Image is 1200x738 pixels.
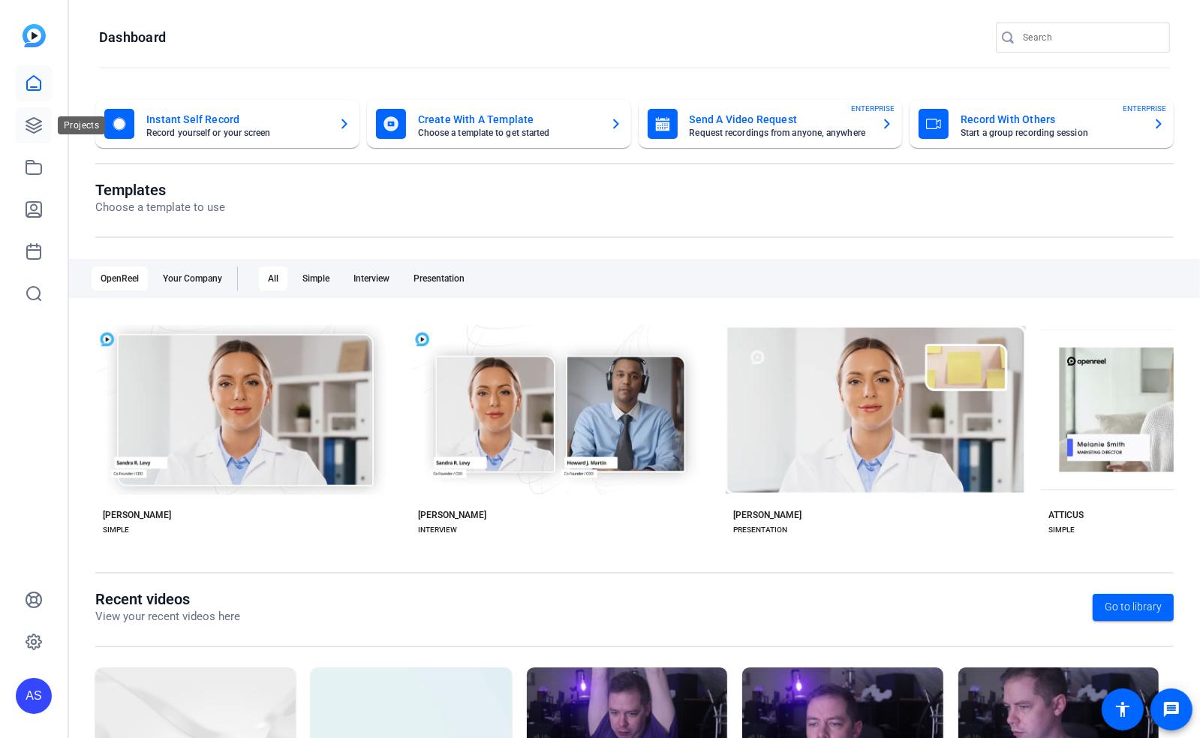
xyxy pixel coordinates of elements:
span: ENTERPRISE [1123,103,1166,114]
mat-card-title: Instant Self Record [146,110,326,128]
mat-card-title: Record With Others [961,110,1141,128]
div: [PERSON_NAME] [733,509,802,521]
div: OpenReel [92,267,148,291]
div: All [259,267,287,291]
h1: Templates [95,181,225,199]
div: ATTICUS [1048,509,1084,521]
div: Presentation [405,267,474,291]
a: Go to library [1093,594,1174,621]
div: Projects [58,116,105,134]
mat-card-subtitle: Choose a template to get started [418,128,598,137]
div: AS [16,678,52,714]
p: View your recent videos here [95,608,240,625]
div: Your Company [154,267,231,291]
p: Choose a template to use [95,199,225,216]
span: Go to library [1105,599,1162,615]
div: [PERSON_NAME] [103,509,171,521]
button: Create With A TemplateChoose a template to get started [367,100,631,148]
span: ENTERPRISE [851,103,895,114]
img: blue-gradient.svg [23,24,46,47]
button: Record With OthersStart a group recording sessionENTERPRISE [910,100,1174,148]
mat-card-title: Create With A Template [418,110,598,128]
mat-card-subtitle: Record yourself or your screen [146,128,326,137]
mat-icon: message [1162,700,1180,718]
h1: Recent videos [95,590,240,608]
mat-icon: accessibility [1114,700,1132,718]
input: Search [1023,29,1158,47]
div: SIMPLE [1048,524,1075,536]
div: [PERSON_NAME] [418,509,486,521]
mat-card-subtitle: Request recordings from anyone, anywhere [690,128,870,137]
div: Simple [293,267,338,291]
mat-card-subtitle: Start a group recording session [961,128,1141,137]
mat-card-title: Send A Video Request [690,110,870,128]
button: Instant Self RecordRecord yourself or your screen [95,100,359,148]
div: INTERVIEW [418,524,457,536]
div: Interview [344,267,398,291]
div: PRESENTATION [733,524,787,536]
div: SIMPLE [103,524,129,536]
h1: Dashboard [99,29,166,47]
button: Send A Video RequestRequest recordings from anyone, anywhereENTERPRISE [639,100,903,148]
